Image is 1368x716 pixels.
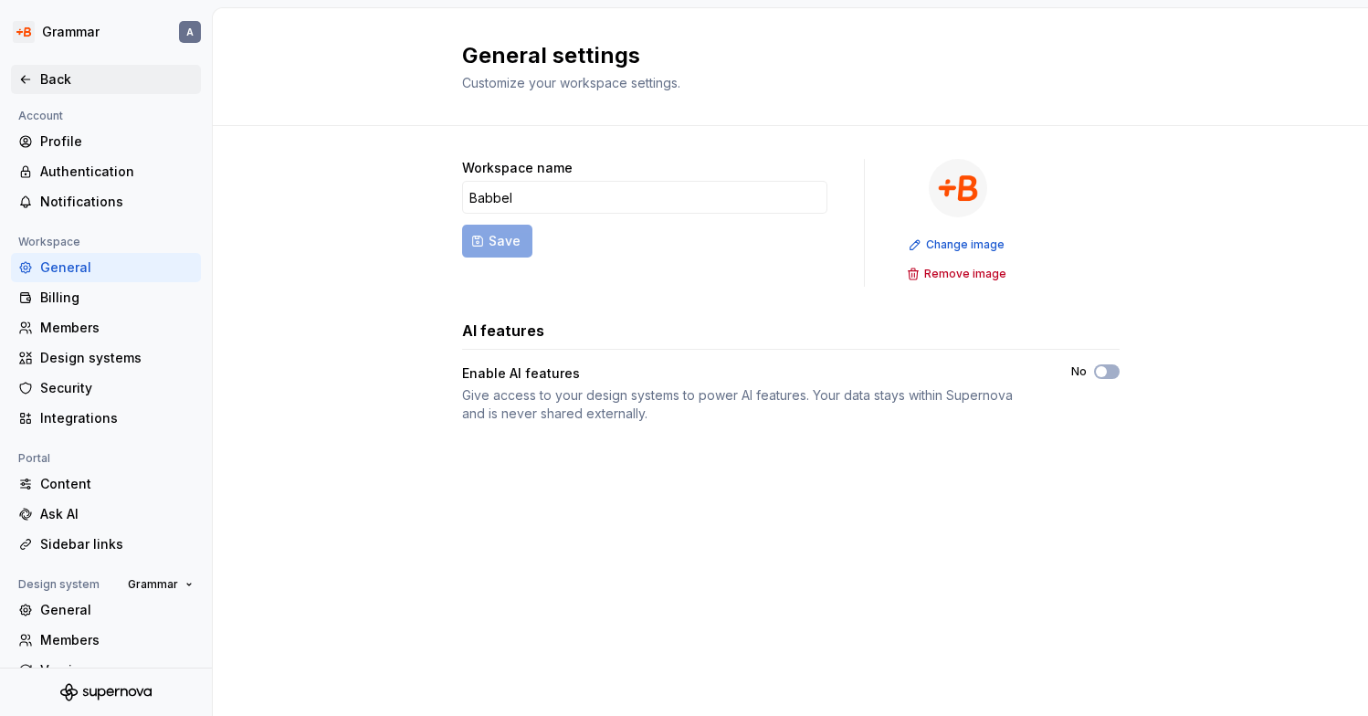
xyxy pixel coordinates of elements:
div: Notifications [40,193,194,211]
div: Authentication [40,163,194,181]
div: Profile [40,132,194,151]
div: Content [40,475,194,493]
a: Members [11,313,201,342]
button: GrammarA [4,12,208,52]
a: Security [11,374,201,403]
a: Authentication [11,157,201,186]
div: Members [40,631,194,649]
a: Members [11,626,201,655]
h3: AI features [462,320,544,342]
a: General [11,253,201,282]
div: Give access to your design systems to power AI features. Your data stays within Supernova and is ... [462,386,1038,423]
div: Account [11,105,70,127]
div: Members [40,319,194,337]
div: General [40,258,194,277]
a: Sidebar links [11,530,201,559]
div: Versions [40,661,194,679]
a: Content [11,469,201,499]
div: Ask AI [40,505,194,523]
div: Portal [11,447,58,469]
label: No [1071,364,1087,379]
a: Design systems [11,343,201,373]
div: Design systems [40,349,194,367]
span: Change image [926,237,1005,252]
span: Customize your workspace settings. [462,75,680,90]
a: Integrations [11,404,201,433]
div: Billing [40,289,194,307]
span: Grammar [128,577,178,592]
div: Workspace [11,231,88,253]
button: Change image [903,232,1013,258]
a: Profile [11,127,201,156]
a: General [11,595,201,625]
div: Integrations [40,409,194,427]
div: Enable AI features [462,364,1038,383]
img: 511e36ff-dc14-451f-a332-5fc94f1a056d.png [929,159,987,217]
div: General [40,601,194,619]
a: Notifications [11,187,201,216]
a: Versions [11,656,201,685]
a: Ask AI [11,500,201,529]
div: A [186,25,194,39]
a: Back [11,65,201,94]
div: Back [40,70,194,89]
h2: General settings [462,41,1098,70]
div: Sidebar links [40,535,194,553]
span: Remove image [924,267,1006,281]
svg: Supernova Logo [60,683,152,701]
div: Design system [11,574,107,595]
div: Security [40,379,194,397]
a: Billing [11,283,201,312]
div: Grammar [42,23,100,41]
button: Remove image [901,261,1015,287]
img: 511e36ff-dc14-451f-a332-5fc94f1a056d.png [13,21,35,43]
label: Workspace name [462,159,573,177]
